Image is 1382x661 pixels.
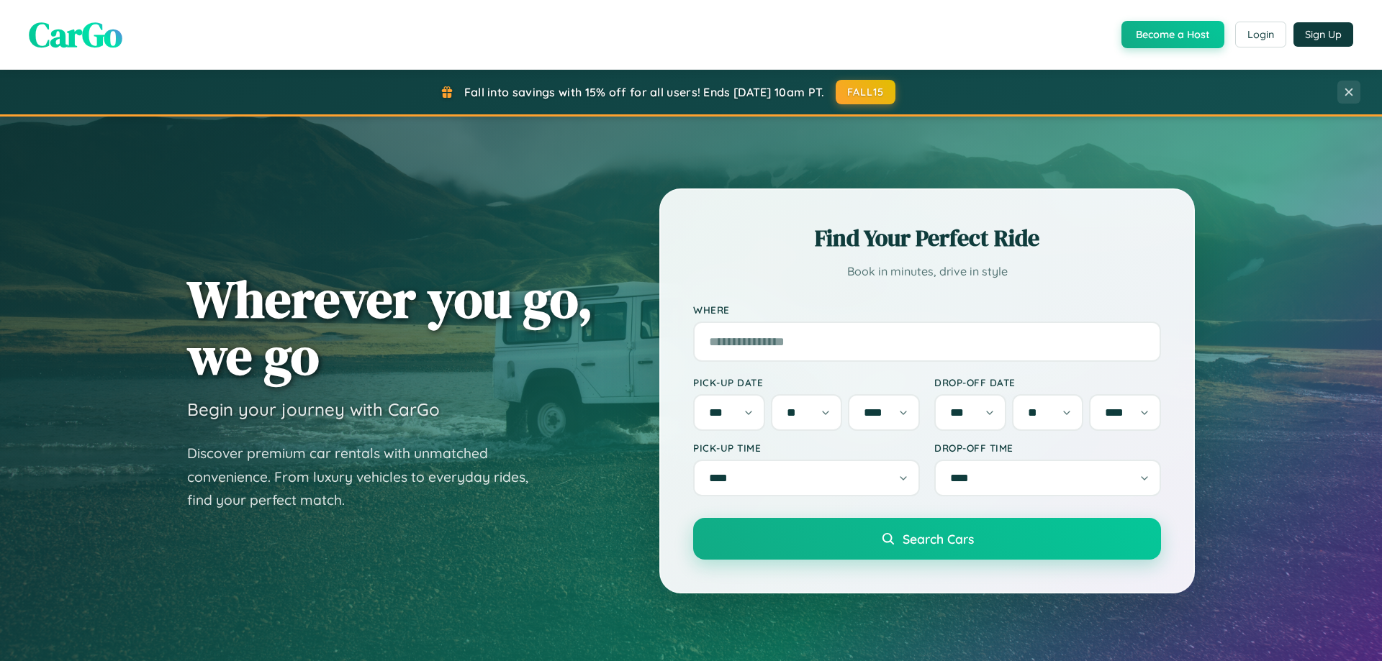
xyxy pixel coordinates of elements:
label: Drop-off Date [934,376,1161,388]
button: Search Cars [693,518,1161,560]
h1: Wherever you go, we go [187,270,593,384]
button: Sign Up [1293,22,1353,47]
label: Pick-up Time [693,442,920,454]
span: Search Cars [903,531,974,547]
span: CarGo [29,11,122,58]
button: FALL15 [836,80,896,104]
button: Login [1235,22,1286,47]
h2: Find Your Perfect Ride [693,222,1161,254]
label: Pick-up Date [693,376,920,388]
p: Book in minutes, drive in style [693,261,1161,282]
p: Discover premium car rentals with unmatched convenience. From luxury vehicles to everyday rides, ... [187,442,547,512]
span: Fall into savings with 15% off for all users! Ends [DATE] 10am PT. [464,85,825,99]
label: Drop-off Time [934,442,1161,454]
button: Become a Host [1121,21,1224,48]
h3: Begin your journey with CarGo [187,398,440,420]
label: Where [693,304,1161,316]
